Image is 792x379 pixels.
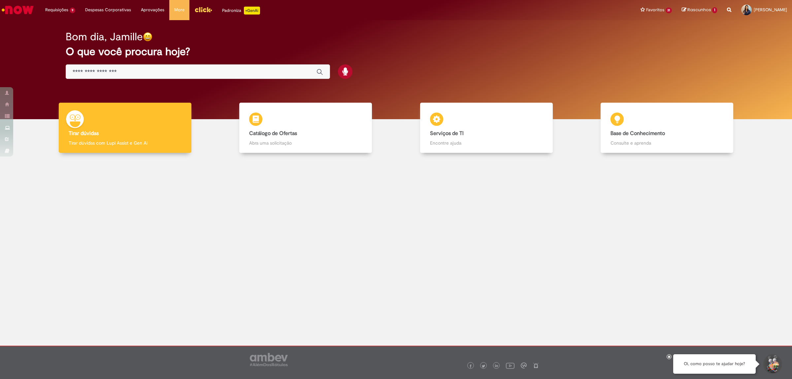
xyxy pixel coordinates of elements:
img: logo_footer_youtube.png [506,361,514,370]
a: Tirar dúvidas Tirar dúvidas com Lupi Assist e Gen Ai [35,103,215,153]
span: Despesas Corporativas [85,7,131,13]
b: Base de Conhecimento [610,130,665,137]
img: logo_footer_naosei.png [533,362,539,368]
b: Tirar dúvidas [69,130,99,137]
span: Favoritos [646,7,664,13]
a: Catálogo de Ofertas Abra uma solicitação [215,103,396,153]
button: Iniciar Conversa de Suporte [762,354,782,374]
img: ServiceNow [1,3,35,17]
span: Aprovações [141,7,164,13]
p: Consulte e aprenda [610,140,723,146]
img: logo_footer_twitter.png [482,364,485,368]
img: logo_footer_workplace.png [521,362,527,368]
b: Serviços de TI [430,130,464,137]
p: Tirar dúvidas com Lupi Assist e Gen Ai [69,140,181,146]
img: logo_footer_facebook.png [469,364,472,368]
a: Serviços de TI Encontre ajuda [396,103,577,153]
p: +GenAi [244,7,260,15]
p: Abra uma solicitação [249,140,362,146]
img: happy-face.png [143,32,152,42]
div: Padroniza [222,7,260,15]
img: logo_footer_linkedin.png [495,364,498,368]
span: Requisições [45,7,68,13]
img: click_logo_yellow_360x200.png [194,5,212,15]
a: Rascunhos [682,7,717,13]
h2: O que você procura hoje? [66,46,726,57]
p: Encontre ajuda [430,140,543,146]
span: 9 [70,8,75,13]
span: [PERSON_NAME] [754,7,787,13]
div: Oi, como posso te ajudar hoje? [673,354,756,374]
a: Base de Conhecimento Consulte e aprenda [577,103,758,153]
span: 1 [712,7,717,13]
span: More [174,7,184,13]
h2: Bom dia, Jamille [66,31,143,43]
img: logo_footer_ambev_rotulo_gray.png [250,353,288,366]
span: 31 [666,8,672,13]
b: Catálogo de Ofertas [249,130,297,137]
span: Rascunhos [687,7,711,13]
